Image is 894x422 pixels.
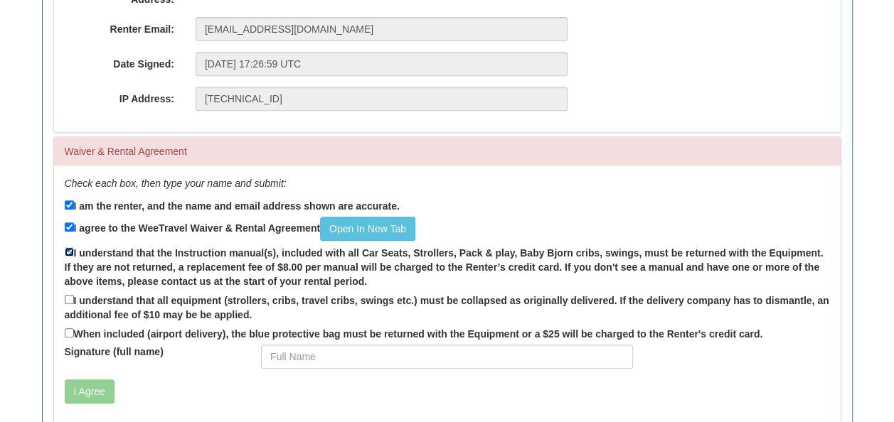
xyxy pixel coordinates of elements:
div: Waiver & Rental Agreement [54,137,841,166]
label: I agree to the WeeTravel Waiver & Rental Agreement [65,217,415,241]
label: I understand that all equipment (strollers, cribs, travel cribs, swings etc.) must be collapsed a... [65,292,830,322]
input: I understand that the Instruction manual(s), included with all Car Seats, Strollers, Pack & play,... [65,247,74,256]
label: I am the renter, and the name and email address shown are accurate. [65,198,400,213]
label: I understand that the Instruction manual(s), included with all Car Seats, Strollers, Pack & play,... [65,244,830,288]
button: I Agree [65,379,115,404]
label: Renter Email: [54,17,185,36]
a: Open In New Tab [320,217,415,241]
input: Full Name [261,345,633,369]
input: I understand that all equipment (strollers, cribs, travel cribs, swings etc.) must be collapsed a... [65,295,74,304]
input: When included (airport delivery), the blue protective bag must be returned with the Equipment or ... [65,328,74,337]
em: Check each box, then type your name and submit: [65,178,287,189]
label: Date Signed: [54,52,185,71]
input: I am the renter, and the name and email address shown are accurate. [65,200,74,210]
input: I agree to the WeeTravel Waiver & Rental AgreementOpen In New Tab [65,222,74,232]
label: IP Address: [54,87,185,106]
label: Signature (full name) [54,345,251,359]
label: When included (airport delivery), the blue protective bag must be returned with the Equipment or ... [65,325,763,341]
